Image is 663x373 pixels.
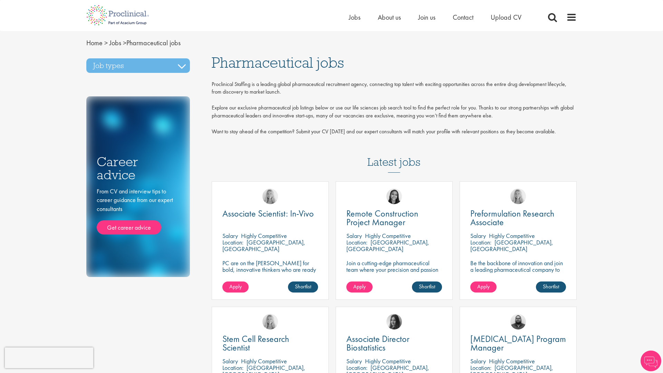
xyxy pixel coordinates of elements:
[470,232,486,240] span: Salary
[346,238,367,246] span: Location:
[470,281,497,293] a: Apply
[365,357,411,365] p: Highly Competitive
[489,357,535,365] p: Highly Competitive
[470,260,566,286] p: Be the backbone of innovation and join a leading pharmaceutical company to help keep life-changin...
[97,220,161,235] a: Get career advice
[5,347,93,368] iframe: reCAPTCHA
[346,333,410,353] span: Associate Director Biostatistics
[222,357,238,365] span: Salary
[222,209,318,218] a: Associate Scientist: In-Vivo
[97,155,180,182] h3: Career advice
[378,13,401,22] a: About us
[536,281,566,293] a: Shortlist
[241,232,287,240] p: Highly Competitive
[262,314,278,329] img: Shannon Briggs
[229,283,242,290] span: Apply
[222,281,249,293] a: Apply
[86,58,190,73] h3: Job types
[346,357,362,365] span: Salary
[510,189,526,204] img: Shannon Briggs
[222,232,238,240] span: Salary
[346,209,442,227] a: Remote Construction Project Manager
[470,209,566,227] a: Preformulation Research Associate
[241,357,287,365] p: Highly Competitive
[491,13,521,22] a: Upload CV
[365,232,411,240] p: Highly Competitive
[470,357,486,365] span: Salary
[346,364,367,372] span: Location:
[470,238,553,253] p: [GEOGRAPHIC_DATA], [GEOGRAPHIC_DATA]
[346,335,442,352] a: Associate Director Biostatistics
[489,232,535,240] p: Highly Competitive
[346,208,418,228] span: Remote Construction Project Manager
[470,208,554,228] span: Preformulation Research Associate
[104,38,108,47] span: >
[222,238,243,246] span: Location:
[123,38,126,47] span: >
[346,232,362,240] span: Salary
[262,189,278,204] img: Shannon Briggs
[109,38,121,47] a: breadcrumb link to Jobs
[641,351,661,371] img: Chatbot
[222,238,305,253] p: [GEOGRAPHIC_DATA], [GEOGRAPHIC_DATA]
[346,281,373,293] a: Apply
[97,187,180,235] div: From CV and interview tips to career guidance from our expert consultants
[86,38,103,47] a: breadcrumb link to Home
[367,139,421,173] h3: Latest jobs
[353,283,366,290] span: Apply
[470,364,491,372] span: Location:
[222,333,289,353] span: Stem Cell Research Scientist
[222,260,318,293] p: PC are on the [PERSON_NAME] for bold, innovative thinkers who are ready to help push the boundari...
[222,364,243,372] span: Location:
[470,333,566,353] span: [MEDICAL_DATA] Program Manager
[477,283,490,290] span: Apply
[412,281,442,293] a: Shortlist
[288,281,318,293] a: Shortlist
[222,208,314,219] span: Associate Scientist: In-Vivo
[470,238,491,246] span: Location:
[86,38,181,47] span: Pharmaceutical jobs
[386,189,402,204] img: Eloise Coly
[222,335,318,352] a: Stem Cell Research Scientist
[349,13,361,22] a: Jobs
[510,314,526,329] img: Ashley Bennett
[212,53,344,72] span: Pharmaceutical jobs
[386,314,402,329] img: Heidi Hennigan
[346,260,442,286] p: Join a cutting-edge pharmaceutical team where your precision and passion for quality will help sh...
[346,238,429,253] p: [GEOGRAPHIC_DATA], [GEOGRAPHIC_DATA]
[470,335,566,352] a: [MEDICAL_DATA] Program Manager
[453,13,473,22] a: Contact
[212,80,577,139] div: Proclinical Staffing is a leading global pharmaceutical recruitment agency, connecting top talent...
[418,13,435,22] a: Join us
